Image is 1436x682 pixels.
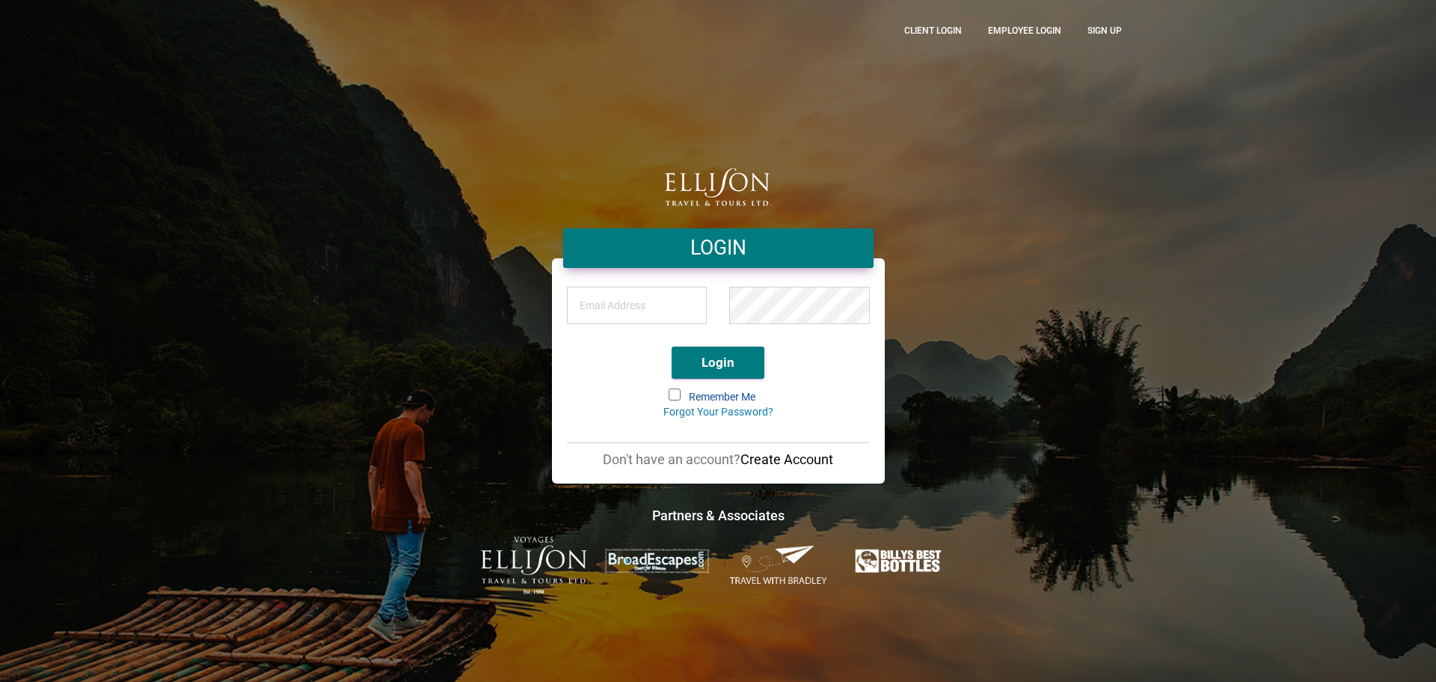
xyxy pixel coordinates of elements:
[670,390,767,405] label: Remember Me
[481,537,589,594] img: ET-Voyages-text-colour-Logo-with-est.png
[740,451,833,467] a: Create Account
[303,506,1133,525] h4: Partners & Associates
[893,11,973,49] a: CLient Login
[1076,11,1133,49] a: Sign up
[567,287,708,324] input: Email Address
[977,11,1073,49] a: Employee Login
[567,451,870,469] p: Don't have an account?
[847,545,955,577] img: Billys-Best-Bottles.png
[603,548,711,574] img: broadescapes.png
[725,544,833,586] img: Travel-With-Bradley.png
[574,234,862,262] h4: LOGIN
[672,347,764,379] button: Login
[663,406,773,418] a: Forgot Your Password?
[665,168,771,206] img: logo.png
